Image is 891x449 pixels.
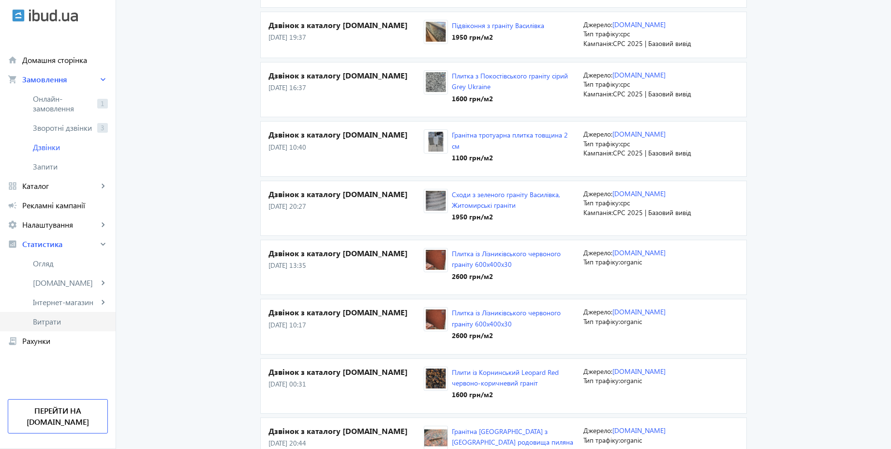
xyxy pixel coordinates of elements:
[452,32,544,42] div: 1950 грн /м2
[268,129,424,140] h4: Дзвінок з каталогу [DOMAIN_NAME]
[22,55,108,65] span: Домашня сторінка
[22,220,98,230] span: Налаштування
[583,39,613,48] span: Кампанія:
[583,376,620,385] span: Тип трафіку:
[268,83,424,93] p: [DATE] 16:37
[620,139,630,148] span: cpc
[97,99,108,108] span: 1
[424,369,447,388] img: 220062f8b032c556d1641628983677-e66130fe00.png
[22,336,108,346] span: Рахунки
[8,220,17,230] mat-icon: settings
[268,261,424,270] p: [DATE] 13:35
[583,79,620,89] span: Тип трафіку:
[613,148,691,157] span: CPC 2025 | Базовий вивід
[33,278,98,288] span: [DOMAIN_NAME]
[452,130,568,150] a: Гранітна тротуарна плитка товщина 2 см
[583,148,613,157] span: Кампанія:
[583,367,612,376] span: Джерело:
[583,435,620,445] span: Тип трафіку:
[424,191,447,211] img: 1290262949f2332b138466821806128-ef8355a513.png
[97,123,108,133] span: 3
[452,427,573,447] a: Гранітна [GEOGRAPHIC_DATA] з [GEOGRAPHIC_DATA] родовища пиляна
[268,189,424,200] h4: Дзвінок з каталогу [DOMAIN_NAME]
[22,201,108,210] span: Рекламні кампанії
[583,129,612,139] span: Джерело:
[452,71,568,91] a: Плитка з Покостівського граніту сірий Grey Ukraine
[268,320,424,330] p: [DATE] 10:17
[33,297,98,307] span: Інтернет-магазин
[268,248,424,259] h4: Дзвінок з каталогу [DOMAIN_NAME]
[22,181,98,191] span: Каталог
[268,307,424,318] h4: Дзвінок з каталогу [DOMAIN_NAME]
[452,272,576,281] div: 2600 грн /м2
[268,142,424,152] p: [DATE] 10:40
[583,70,612,79] span: Джерело:
[8,201,17,210] mat-icon: campaign
[583,307,612,316] span: Джерело:
[268,201,424,211] p: [DATE] 20:27
[424,132,447,152] img: 14067689def17a8aca1385782804784-d09b7ab79d.jpg
[613,208,691,217] span: CPC 2025 | Базовий вивід
[452,94,576,104] div: 1600 грн /м2
[612,70,666,79] a: [DOMAIN_NAME]
[98,278,108,288] mat-icon: keyboard_arrow_right
[33,123,93,133] span: Зворотні дзвінки
[583,248,612,257] span: Джерело:
[620,257,642,266] span: organic
[620,79,630,89] span: cpc
[424,22,447,42] img: 1209462f3ff4863aad8003031004957-673f264499.png
[33,94,93,113] span: Онлайн-замовлення
[583,198,620,207] span: Тип трафіку:
[268,438,424,448] p: [DATE] 20:44
[452,249,561,269] a: Плитка із Лізниківського червоного граніту 600x400x30
[620,435,642,445] span: organic
[612,20,666,29] a: [DOMAIN_NAME]
[452,153,576,163] div: 1100 грн /м2
[452,308,561,328] a: Плитка із Лізниківського червоного граніту 600x400x30
[33,317,108,326] span: Витрати
[583,20,612,29] span: Джерело:
[583,139,620,148] span: Тип трафіку:
[620,376,642,385] span: organic
[612,307,666,316] a: [DOMAIN_NAME]
[22,239,98,249] span: Статистика
[583,317,620,326] span: Тип трафіку:
[612,129,666,139] a: [DOMAIN_NAME]
[98,181,108,191] mat-icon: keyboard_arrow_right
[268,426,424,436] h4: Дзвінок з каталогу [DOMAIN_NAME]
[612,367,666,376] a: [DOMAIN_NAME]
[583,426,612,435] span: Джерело:
[583,189,612,198] span: Джерело:
[424,72,447,92] img: 220362f8bdece29a18846912829514-2f2c8067f4.png
[8,336,17,346] mat-icon: receipt_long
[612,189,666,198] a: [DOMAIN_NAME]
[98,75,108,84] mat-icon: keyboard_arrow_right
[268,367,424,377] h4: Дзвінок з каталогу [DOMAIN_NAME]
[424,310,447,329] img: 811762f5324d1b6cb9140387582924-2f2c8067f4.png
[8,399,108,434] a: Перейти на [DOMAIN_NAME]
[452,368,559,387] a: Плити із Корнинський Leopard Red червоно-коричневий граніт
[98,239,108,249] mat-icon: keyboard_arrow_right
[452,190,560,210] a: Сходи з зеленого граніту Василівка, Житомирські граніти
[12,9,25,22] img: ibud.svg
[8,75,17,84] mat-icon: shopping_cart
[268,20,424,31] h4: Дзвінок з каталогу [DOMAIN_NAME]
[424,250,447,270] img: 811762f5324d1b6cb9140387582924-2f2c8067f4.png
[424,428,447,448] img: 16164645123fde00d24460958659250-eab13eeb46.jpg
[620,317,642,326] span: organic
[452,331,576,341] div: 2600 грн /м2
[8,181,17,191] mat-icon: grid_view
[8,239,17,249] mat-icon: analytics
[583,29,620,38] span: Тип трафіку:
[33,259,108,268] span: Огляд
[452,390,576,400] div: 1600 грн /м2
[613,39,691,48] span: CPC 2025 | Базовий вивід
[98,297,108,307] mat-icon: keyboard_arrow_right
[33,142,108,152] span: Дзвінки
[620,29,630,38] span: cpc
[452,21,544,30] a: Підвіконня з граніту Василівка
[29,9,78,22] img: ibud_text.svg
[98,220,108,230] mat-icon: keyboard_arrow_right
[22,75,98,84] span: Замовлення
[583,257,620,266] span: Тип трафіку:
